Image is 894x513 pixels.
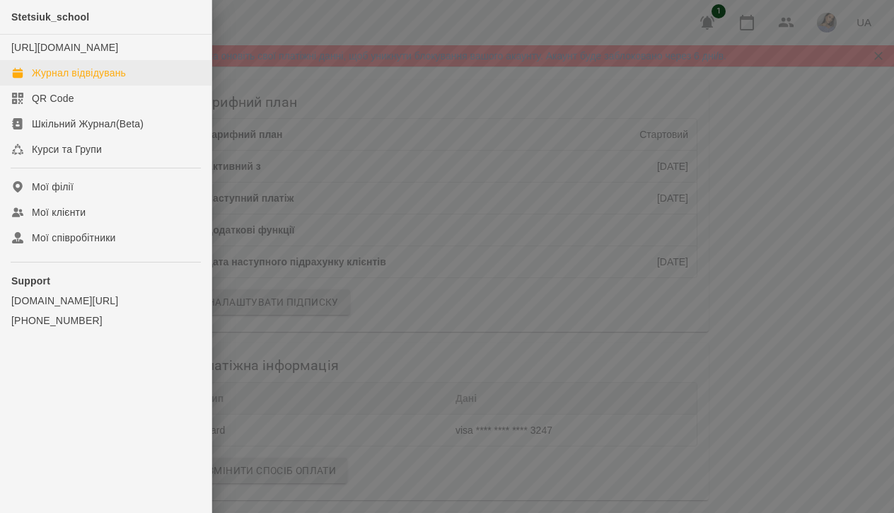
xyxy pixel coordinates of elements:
[32,205,86,219] div: Мої клієнти
[11,42,118,53] a: [URL][DOMAIN_NAME]
[11,294,200,308] a: [DOMAIN_NAME][URL]
[32,117,144,131] div: Шкільний Журнал(Beta)
[11,274,200,288] p: Support
[32,231,116,245] div: Мої співробітники
[32,180,74,194] div: Мої філії
[11,313,200,328] a: [PHONE_NUMBER]
[32,142,102,156] div: Курси та Групи
[32,91,74,105] div: QR Code
[11,11,89,23] span: Stetsiuk_school
[32,66,126,80] div: Журнал відвідувань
